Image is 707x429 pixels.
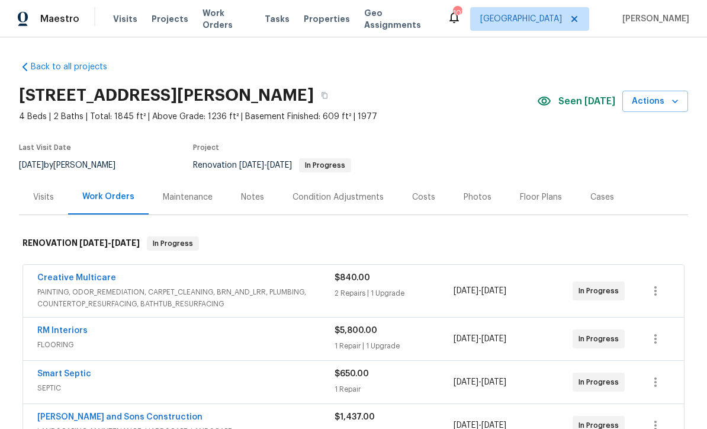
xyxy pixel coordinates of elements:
[314,85,335,106] button: Copy Address
[335,383,454,395] div: 1 Repair
[632,94,679,109] span: Actions
[618,13,689,25] span: [PERSON_NAME]
[335,340,454,352] div: 1 Repair | 1 Upgrade
[33,191,54,203] div: Visits
[481,287,506,295] span: [DATE]
[37,413,203,421] a: [PERSON_NAME] and Sons Construction
[622,91,688,113] button: Actions
[19,144,71,151] span: Last Visit Date
[558,95,615,107] span: Seen [DATE]
[454,285,506,297] span: -
[148,238,198,249] span: In Progress
[37,370,91,378] a: Smart Septic
[335,413,375,421] span: $1,437.00
[19,61,133,73] a: Back to all projects
[203,7,250,31] span: Work Orders
[481,378,506,386] span: [DATE]
[293,191,384,203] div: Condition Adjustments
[19,225,688,262] div: RENOVATION [DATE]-[DATE]In Progress
[37,286,335,310] span: PAINTING, ODOR_REMEDIATION, CARPET_CLEANING, BRN_AND_LRR, PLUMBING, COUNTERTOP_RESURFACING, BATHT...
[453,7,461,19] div: 103
[579,376,624,388] span: In Progress
[267,161,292,169] span: [DATE]
[239,161,292,169] span: -
[40,13,79,25] span: Maestro
[79,239,140,247] span: -
[152,13,188,25] span: Projects
[23,236,140,251] h6: RENOVATION
[113,13,137,25] span: Visits
[37,274,116,282] a: Creative Multicare
[412,191,435,203] div: Costs
[480,13,562,25] span: [GEOGRAPHIC_DATA]
[111,239,140,247] span: [DATE]
[193,144,219,151] span: Project
[335,287,454,299] div: 2 Repairs | 1 Upgrade
[79,239,108,247] span: [DATE]
[335,326,377,335] span: $5,800.00
[37,382,335,394] span: SEPTIC
[265,15,290,23] span: Tasks
[37,326,88,335] a: RM Interiors
[300,162,350,169] span: In Progress
[590,191,614,203] div: Cases
[304,13,350,25] span: Properties
[464,191,491,203] div: Photos
[454,333,506,345] span: -
[454,335,478,343] span: [DATE]
[37,339,335,351] span: FLOORING
[163,191,213,203] div: Maintenance
[241,191,264,203] div: Notes
[193,161,351,169] span: Renovation
[19,111,537,123] span: 4 Beds | 2 Baths | Total: 1845 ft² | Above Grade: 1236 ft² | Basement Finished: 609 ft² | 1977
[364,7,433,31] span: Geo Assignments
[520,191,562,203] div: Floor Plans
[335,274,370,282] span: $840.00
[454,287,478,295] span: [DATE]
[454,378,478,386] span: [DATE]
[19,158,130,172] div: by [PERSON_NAME]
[19,89,314,101] h2: [STREET_ADDRESS][PERSON_NAME]
[239,161,264,169] span: [DATE]
[454,376,506,388] span: -
[82,191,134,203] div: Work Orders
[579,285,624,297] span: In Progress
[481,335,506,343] span: [DATE]
[335,370,369,378] span: $650.00
[579,333,624,345] span: In Progress
[19,161,44,169] span: [DATE]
